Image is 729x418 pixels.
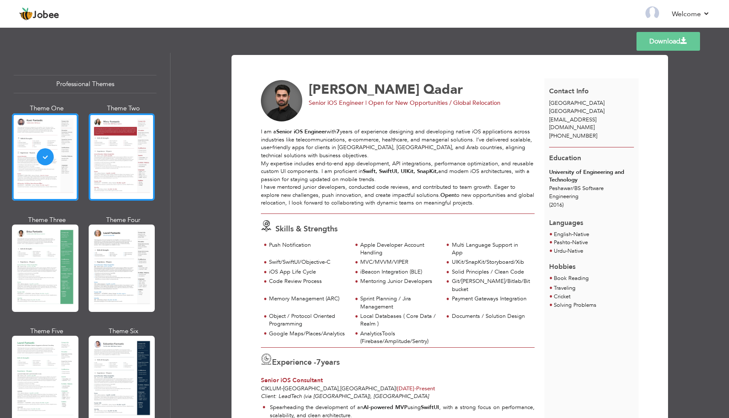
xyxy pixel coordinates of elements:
div: Professional Themes [14,75,156,93]
span: - [566,247,567,255]
div: Theme Six [90,327,157,336]
strong: AI-powered MVP [363,404,408,411]
span: Ciklum [261,385,281,392]
div: UIKit/SnapKit/Storyboard/Xib [452,258,530,266]
img: No image [261,80,303,122]
p: I am a with years of experience designing and developing native iOS applications across industrie... [261,128,535,207]
div: iBeacon Integration (BLE) [360,268,438,276]
span: [PERSON_NAME] [309,81,419,98]
span: , [338,385,340,392]
span: Urdu [554,247,566,255]
div: Push Notification [269,241,347,249]
span: [GEOGRAPHIC_DATA] [340,385,396,392]
span: Solving Problems [554,301,596,309]
a: Welcome [672,9,710,19]
div: Payment Gateways Integration [452,295,530,303]
span: Hobbies [549,262,576,271]
em: Client: LeadTech (via [GEOGRAPHIC_DATA]), [GEOGRAPHIC_DATA] [261,392,429,400]
span: / [572,184,574,192]
span: | [396,385,397,392]
span: Education [549,153,581,163]
div: Git/[PERSON_NAME]/Bitlab/Bitbucket [452,277,530,293]
span: [EMAIL_ADDRESS][DOMAIN_NAME] [549,116,596,132]
div: University of Engineering and Technology [549,168,634,184]
span: - [572,231,573,238]
span: Pashto [554,239,570,246]
span: Cricket [554,293,570,300]
span: Senior iOS Engineer | Open for New Opportunities / Global Relocation [309,99,500,107]
div: Mentoring Junior Developers [360,277,438,285]
div: Multi Language Support in App [452,241,530,257]
div: Memory Management (ARC) [269,295,347,303]
li: Native [554,231,589,239]
a: Download [636,32,700,51]
strong: Senior iOS Engineer [276,128,327,135]
strong: 7 [336,128,340,135]
div: Solid Principles / Clean Code [452,268,530,276]
span: Experience - [272,357,316,368]
div: MVC/MVVM/VIPER [360,258,438,266]
span: Present [397,385,435,392]
a: Jobee [19,7,59,21]
label: years [316,357,340,368]
span: Qadar [423,81,463,98]
div: Code Review Process [269,277,347,285]
span: Peshawar BS Software Engineering [549,184,604,200]
li: Native [554,239,588,247]
div: Swift/SwiftUI/Objective-C [269,258,347,266]
span: (2016) [549,201,564,209]
span: Skills & Strengths [275,224,338,234]
img: Profile Img [645,6,659,20]
span: [GEOGRAPHIC_DATA] [283,385,338,392]
div: Theme Five [14,327,80,336]
span: - [570,239,572,246]
li: Native [554,247,588,256]
strong: SwiftUI [421,404,439,411]
div: Object / Protocol Oriented Programming [269,312,347,328]
div: AnalyticsTools (Firebase/Amplitude/Sentry) [360,330,438,346]
div: Google Maps/Places/Analytics [269,330,347,338]
span: [GEOGRAPHIC_DATA] [549,99,605,107]
div: Theme Three [14,216,80,225]
span: Traveling [554,284,576,292]
span: Contact Info [549,86,589,96]
div: iOS App Life Cycle [269,268,347,276]
span: Book Reading [554,274,589,282]
div: Theme One [14,104,80,113]
span: 7 [316,357,321,368]
span: Jobee [33,11,59,20]
div: Theme Two [90,104,157,113]
div: Sprint Planning / Jira Management [360,295,438,311]
strong: Swift, SwiftUI, UIKit, SnapKit, [363,167,438,175]
span: - [414,385,416,392]
div: Theme Four [90,216,157,225]
span: - [281,385,283,392]
span: Languages [549,212,583,228]
span: [PHONE_NUMBER] [549,132,597,140]
img: jobee.io [19,7,33,21]
span: Senior iOS Consultant [261,376,323,384]
span: [GEOGRAPHIC_DATA] [549,107,605,115]
div: Apple Developer Account Handling [360,241,438,257]
span: English [554,231,572,238]
span: [DATE] [397,385,416,392]
div: Documents / Solution Design [452,312,530,320]
strong: Open [440,191,454,199]
div: Local Databases ( Core Data / Realm ) [360,312,438,328]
